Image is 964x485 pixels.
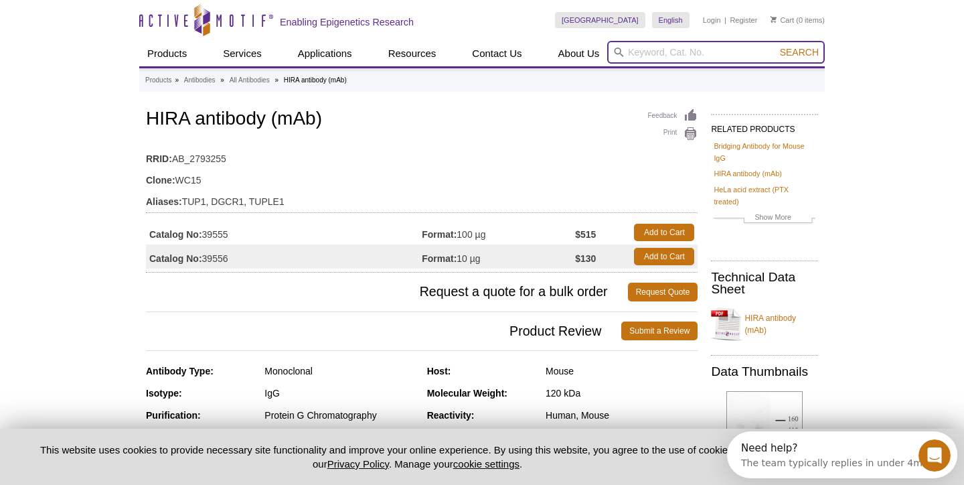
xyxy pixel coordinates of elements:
[280,16,414,28] h2: Enabling Epigenetics Research
[771,16,777,23] img: Your Cart
[146,174,175,186] strong: Clone:
[422,245,575,269] td: 10 µg
[327,458,389,470] a: Privacy Policy
[14,11,195,22] div: Need help?
[146,388,182,399] strong: Isotype:
[546,409,698,421] div: Human, Mouse
[780,47,819,58] span: Search
[730,15,757,25] a: Register
[5,5,235,42] div: Open Intercom Messenger
[575,253,596,265] strong: $130
[555,12,645,28] a: [GEOGRAPHIC_DATA]
[175,76,179,84] li: »
[422,253,457,265] strong: Format:
[714,140,815,164] a: Bridging Antibody for Mouse IgG
[711,366,818,378] h2: Data Thumbnails
[703,15,721,25] a: Login
[427,366,451,376] strong: Host:
[264,387,416,399] div: IgG
[647,109,698,123] a: Feedback
[14,22,195,36] div: The team typically replies in under 4m
[146,188,698,209] td: TUP1, DGCR1, TUPLE1
[184,74,216,86] a: Antibodies
[146,283,628,301] span: Request a quote for a bulk order
[607,41,825,64] input: Keyword, Cat. No.
[634,224,694,241] a: Add to Cart
[453,458,519,470] button: cookie settings
[550,41,608,66] a: About Us
[427,410,475,421] strong: Reactivity:
[146,245,422,269] td: 39556
[146,220,422,245] td: 39555
[714,184,815,208] a: HeLa acid extract (PTX treated)
[711,304,818,344] a: HIRA antibody (mAb)
[146,410,201,421] strong: Purification:
[274,76,278,84] li: »
[422,228,457,240] strong: Format:
[146,166,698,188] td: WC15
[771,12,825,28] li: (0 items)
[727,431,957,478] iframe: Intercom live chat discovery launcher
[380,41,445,66] a: Resources
[464,41,530,66] a: Contact Us
[149,228,202,240] strong: Catalog No:
[621,322,698,340] a: Submit a Review
[146,109,698,131] h1: HIRA antibody (mAb)
[149,253,202,265] strong: Catalog No:
[139,41,195,66] a: Products
[918,439,951,472] iframe: Intercom live chat
[146,145,698,166] td: AB_2793255
[427,388,507,399] strong: Molecular Weight:
[771,15,794,25] a: Cart
[546,387,698,399] div: 120 kDa
[146,322,621,340] span: Product Review
[714,211,815,226] a: Show More
[711,271,818,295] h2: Technical Data Sheet
[215,41,270,66] a: Services
[422,220,575,245] td: 100 µg
[711,114,818,138] h2: RELATED PRODUCTS
[652,12,690,28] a: English
[724,12,726,28] li: |
[146,196,182,208] strong: Aliases:
[776,46,823,58] button: Search
[145,74,171,86] a: Products
[264,409,416,421] div: Protein G Chromatography
[264,365,416,377] div: Monoclonal
[220,76,224,84] li: »
[647,127,698,141] a: Print
[21,443,813,471] p: This website uses cookies to provide necessary site functionality and improve your online experie...
[634,248,694,265] a: Add to Cart
[628,283,698,301] a: Request Quote
[284,76,347,84] li: HIRA antibody (mAb)
[146,366,214,376] strong: Antibody Type:
[290,41,360,66] a: Applications
[230,74,270,86] a: All Antibodies
[714,167,781,180] a: HIRA antibody (mAb)
[575,228,596,240] strong: $515
[546,365,698,377] div: Mouse
[146,153,172,165] strong: RRID:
